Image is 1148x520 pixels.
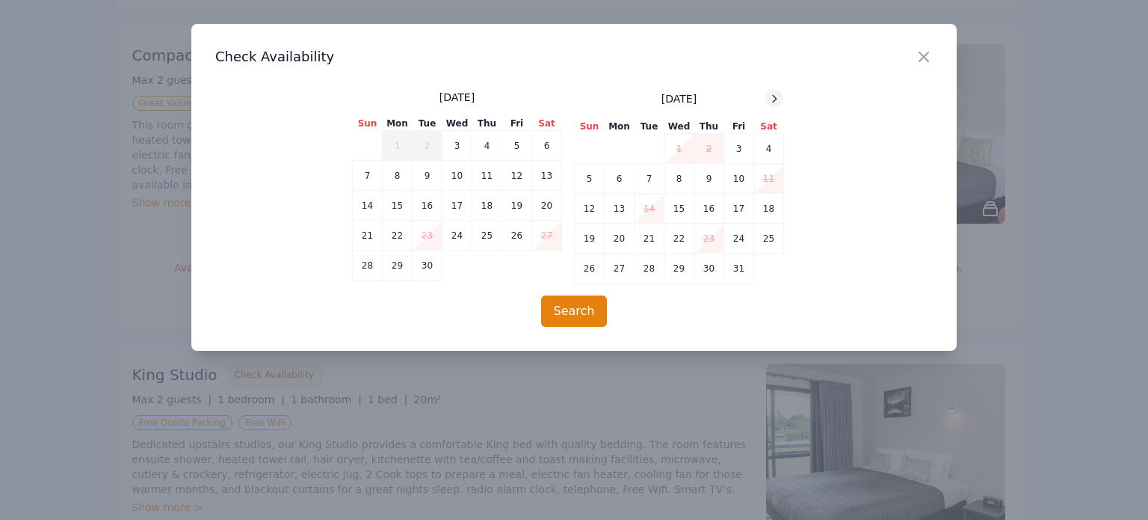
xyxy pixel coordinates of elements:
td: 7 [635,164,664,194]
th: Mon [605,120,635,134]
td: 5 [575,164,605,194]
td: 16 [413,191,442,221]
td: 4 [472,131,502,161]
td: 23 [694,224,724,254]
td: 21 [635,224,664,254]
td: 3 [724,134,754,164]
td: 16 [694,194,724,224]
th: Wed [442,117,472,131]
button: Search [541,296,608,327]
td: 30 [413,251,442,281]
th: Tue [413,117,442,131]
td: 29 [383,251,413,281]
td: 1 [664,134,694,164]
td: 13 [605,194,635,224]
td: 30 [694,254,724,284]
th: Sat [754,120,784,134]
td: 3 [442,131,472,161]
td: 10 [442,161,472,191]
h3: Check Availability [215,48,933,66]
th: Sat [532,117,562,131]
td: 29 [664,254,694,284]
td: 18 [754,194,784,224]
td: 25 [754,224,784,254]
td: 17 [442,191,472,221]
td: 28 [353,251,383,281]
td: 15 [664,194,694,224]
td: 15 [383,191,413,221]
td: 1 [383,131,413,161]
td: 10 [724,164,754,194]
td: 8 [664,164,694,194]
td: 22 [383,221,413,251]
th: Fri [724,120,754,134]
td: 8 [383,161,413,191]
td: 26 [502,221,532,251]
th: Wed [664,120,694,134]
td: 19 [502,191,532,221]
td: 19 [575,224,605,254]
th: Mon [383,117,413,131]
th: Thu [472,117,502,131]
td: 31 [724,254,754,284]
td: 5 [502,131,532,161]
td: 21 [353,221,383,251]
td: 24 [442,221,472,251]
td: 22 [664,224,694,254]
td: 23 [413,221,442,251]
td: 6 [532,131,562,161]
td: 4 [754,134,784,164]
td: 9 [413,161,442,191]
td: 2 [694,134,724,164]
td: 18 [472,191,502,221]
td: 6 [605,164,635,194]
td: 17 [724,194,754,224]
td: 20 [532,191,562,221]
td: 12 [575,194,605,224]
th: Sun [575,120,605,134]
td: 2 [413,131,442,161]
td: 28 [635,254,664,284]
td: 24 [724,224,754,254]
span: [DATE] [661,91,697,106]
th: Sun [353,117,383,131]
th: Thu [694,120,724,134]
th: Tue [635,120,664,134]
td: 11 [472,161,502,191]
td: 26 [575,254,605,284]
td: 20 [605,224,635,254]
td: 9 [694,164,724,194]
td: 27 [605,254,635,284]
td: 11 [754,164,784,194]
td: 13 [532,161,562,191]
td: 7 [353,161,383,191]
td: 14 [635,194,664,224]
th: Fri [502,117,532,131]
td: 25 [472,221,502,251]
td: 27 [532,221,562,251]
span: [DATE] [439,90,475,105]
td: 14 [353,191,383,221]
td: 12 [502,161,532,191]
